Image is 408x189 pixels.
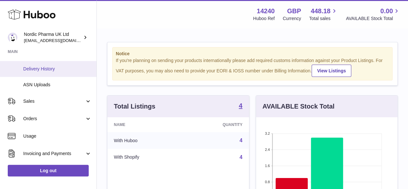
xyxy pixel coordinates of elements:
div: If you're planning on sending your products internationally please add required customs informati... [116,58,389,77]
div: Currency [283,16,301,22]
span: Sales [23,98,85,104]
strong: GBP [287,7,301,16]
a: 0.00 AVAILABLE Stock Total [346,7,400,22]
span: [EMAIL_ADDRESS][DOMAIN_NAME] [24,38,95,43]
strong: 4 [239,102,242,109]
a: 4 [239,102,242,110]
span: Delivery History [23,66,92,72]
a: View Listings [312,65,351,77]
strong: Notice [116,51,389,57]
a: 448.18 Total sales [309,7,338,22]
th: Name [107,117,184,132]
span: AVAILABLE Stock Total [346,16,400,22]
span: 0.00 [380,7,393,16]
text: 3.2 [265,131,270,135]
text: 2.4 [265,148,270,152]
td: With Shopify [107,149,184,166]
span: Orders [23,116,85,122]
img: internalAdmin-14240@internal.huboo.com [8,33,17,42]
text: 1.6 [265,164,270,168]
span: Usage [23,133,92,139]
h3: AVAILABLE Stock Total [263,102,334,111]
h3: Total Listings [114,102,155,111]
span: Total sales [309,16,338,22]
span: 448.18 [311,7,330,16]
a: 4 [240,154,243,160]
a: Log out [8,165,89,176]
strong: 14240 [257,7,275,16]
th: Quantity [184,117,249,132]
div: Nordic Pharma UK Ltd [24,31,82,44]
a: 4 [240,138,243,143]
span: ASN Uploads [23,82,92,88]
text: 0.8 [265,180,270,184]
span: Invoicing and Payments [23,151,85,157]
div: Huboo Ref [253,16,275,22]
td: With Huboo [107,132,184,149]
